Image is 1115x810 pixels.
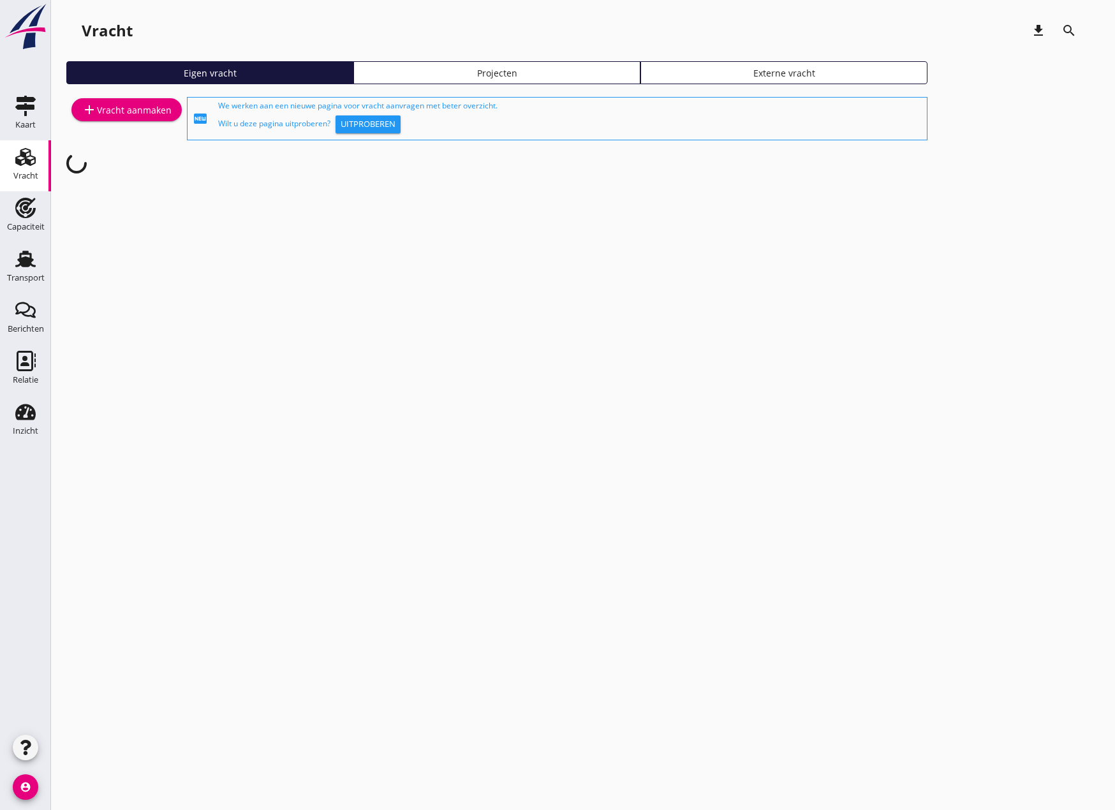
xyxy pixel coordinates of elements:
[646,66,922,80] div: Externe vracht
[3,3,48,50] img: logo-small.a267ee39.svg
[7,223,45,231] div: Capaciteit
[82,20,133,41] div: Vracht
[336,115,401,133] button: Uitproberen
[640,61,927,84] a: Externe vracht
[1061,23,1077,38] i: search
[13,376,38,384] div: Relatie
[193,111,208,126] i: fiber_new
[72,66,348,80] div: Eigen vracht
[353,61,640,84] a: Projecten
[341,118,395,131] div: Uitproberen
[359,66,635,80] div: Projecten
[7,274,45,282] div: Transport
[13,774,38,800] i: account_circle
[71,98,182,121] a: Vracht aanmaken
[1031,23,1046,38] i: download
[8,325,44,333] div: Berichten
[15,121,36,129] div: Kaart
[13,172,38,180] div: Vracht
[82,102,97,117] i: add
[218,100,922,137] div: We werken aan een nieuwe pagina voor vracht aanvragen met beter overzicht. Wilt u deze pagina uit...
[13,427,38,435] div: Inzicht
[66,61,353,84] a: Eigen vracht
[82,102,172,117] div: Vracht aanmaken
